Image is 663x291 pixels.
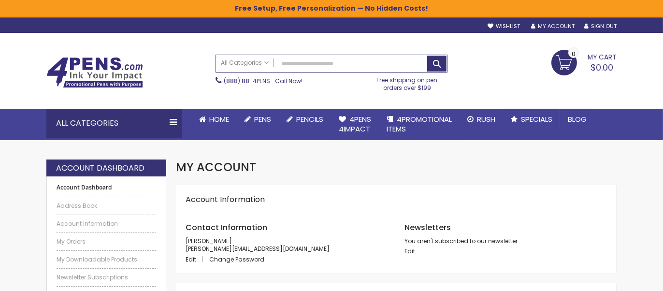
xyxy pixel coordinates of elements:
a: Sign Out [584,23,617,30]
a: Newsletter Subscriptions [57,274,156,281]
span: Specials [521,114,552,124]
span: All Categories [221,59,269,67]
strong: Account Information [186,194,265,205]
a: Rush [460,109,503,130]
span: Blog [568,114,587,124]
a: Wishlist [488,23,520,30]
a: Account Information [57,220,156,228]
a: 4Pens4impact [331,109,379,140]
span: 0 [572,49,576,58]
span: Newsletters [404,222,451,233]
a: My Account [531,23,575,30]
a: My Orders [57,238,156,246]
span: Contact Information [186,222,267,233]
a: Specials [503,109,560,130]
strong: Account Dashboard [56,163,144,174]
a: $0.00 0 [551,50,617,74]
a: Home [191,109,237,130]
a: (888) 88-4PENS [224,77,270,85]
a: 4PROMOTIONALITEMS [379,109,460,140]
a: Blog [560,109,594,130]
a: Change Password [209,255,264,263]
span: Home [209,114,229,124]
span: Rush [477,114,495,124]
span: Edit [186,255,196,263]
span: My Account [176,159,256,175]
p: [PERSON_NAME] [PERSON_NAME][EMAIL_ADDRESS][DOMAIN_NAME] [186,237,388,253]
span: 4PROMOTIONAL ITEMS [387,114,452,134]
span: - Call Now! [224,77,303,85]
a: Pens [237,109,279,130]
span: $0.00 [591,61,614,73]
iframe: Google Customer Reviews [583,265,663,291]
a: All Categories [216,55,274,71]
a: Edit [404,247,415,255]
div: All Categories [46,109,182,138]
img: 4Pens Custom Pens and Promotional Products [46,57,143,88]
a: My Downloadable Products [57,256,156,263]
a: Address Book [57,202,156,210]
span: Pencils [296,114,323,124]
p: You aren't subscribed to our newsletter. [404,237,607,245]
strong: Account Dashboard [57,184,156,191]
span: 4Pens 4impact [339,114,371,134]
div: Free shipping on pen orders over $199 [367,73,448,92]
span: Pens [254,114,271,124]
a: Pencils [279,109,331,130]
a: Edit [186,255,208,263]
